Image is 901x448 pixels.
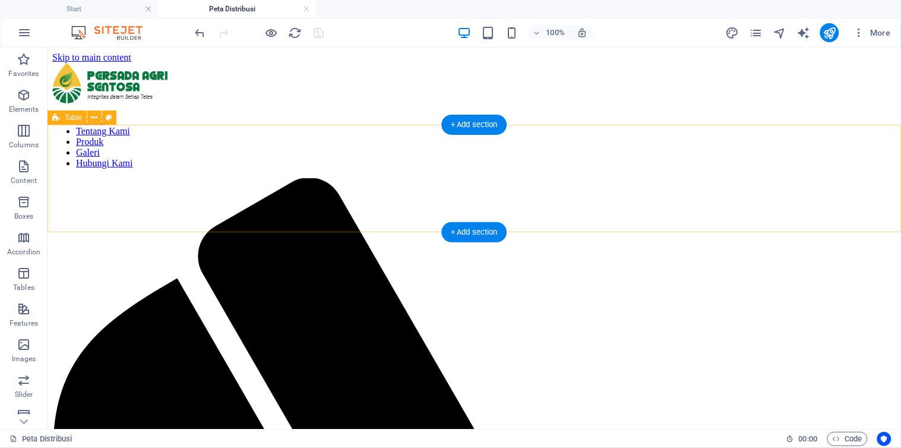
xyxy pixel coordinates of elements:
p: Images [12,354,36,364]
span: 00 00 [799,432,817,446]
i: Pages (Ctrl+Alt+S) [749,26,763,40]
p: Content [11,176,37,185]
span: Code [833,432,862,446]
button: pages [749,26,763,40]
button: undo [193,26,207,40]
h4: Peta Distribusi [158,2,316,15]
a: Click to cancel selection. Double-click to open Pages [10,432,72,446]
h6: Session time [786,432,818,446]
img: Editor Logo [68,26,157,40]
i: Reload page [289,26,302,40]
button: Click here to leave preview mode and continue editing [264,26,279,40]
i: Publish [823,26,836,40]
h6: 100% [546,26,565,40]
button: Usercentrics [877,432,891,446]
p: Features [10,318,38,328]
button: navigator [773,26,787,40]
a: Skip to main content [5,5,84,15]
i: Undo: Change HTML (Ctrl+Z) [194,26,207,40]
p: Elements [9,105,39,114]
i: AI Writer [796,26,810,40]
p: Columns [9,140,39,150]
button: More [849,23,896,42]
span: : [807,434,809,443]
p: Boxes [14,212,34,221]
p: Accordion [7,247,40,257]
i: On resize automatically adjust zoom level to fit chosen device. [577,27,587,38]
span: More [853,27,891,39]
button: reload [288,26,302,40]
p: Tables [13,283,34,292]
span: Table [65,114,82,121]
button: text_generator [796,26,811,40]
button: design [725,26,739,40]
div: + Add section [441,222,507,242]
button: Code [827,432,868,446]
i: Navigator [773,26,786,40]
div: + Add section [441,115,507,135]
button: publish [820,23,839,42]
p: Slider [15,390,33,399]
button: 100% [528,26,570,40]
p: Favorites [8,69,39,78]
i: Design (Ctrl+Alt+Y) [725,26,739,40]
